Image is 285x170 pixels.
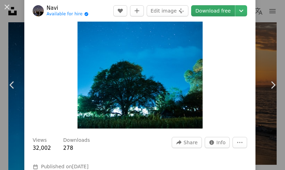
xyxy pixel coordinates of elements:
[113,5,127,16] button: Like
[184,137,197,148] span: Share
[41,164,89,169] span: Published on
[130,5,144,16] button: Add to Collection
[233,137,247,148] button: More Actions
[33,145,51,151] span: 32,002
[47,11,89,17] a: Available for hire
[172,137,202,148] button: Share this image
[217,137,226,148] span: Info
[33,137,47,144] h3: Views
[235,5,247,16] button: Choose download size
[63,137,90,144] h3: Downloads
[63,145,73,151] span: 278
[191,5,235,16] a: Download free
[47,5,89,11] a: Navi
[261,52,285,118] a: Next
[33,5,44,16] img: Go to Navi's profile
[147,5,188,16] button: Edit image
[205,137,230,148] button: Stats about this image
[72,164,88,169] time: March 23, 2022 at 10:22:41 PM GMT+5:30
